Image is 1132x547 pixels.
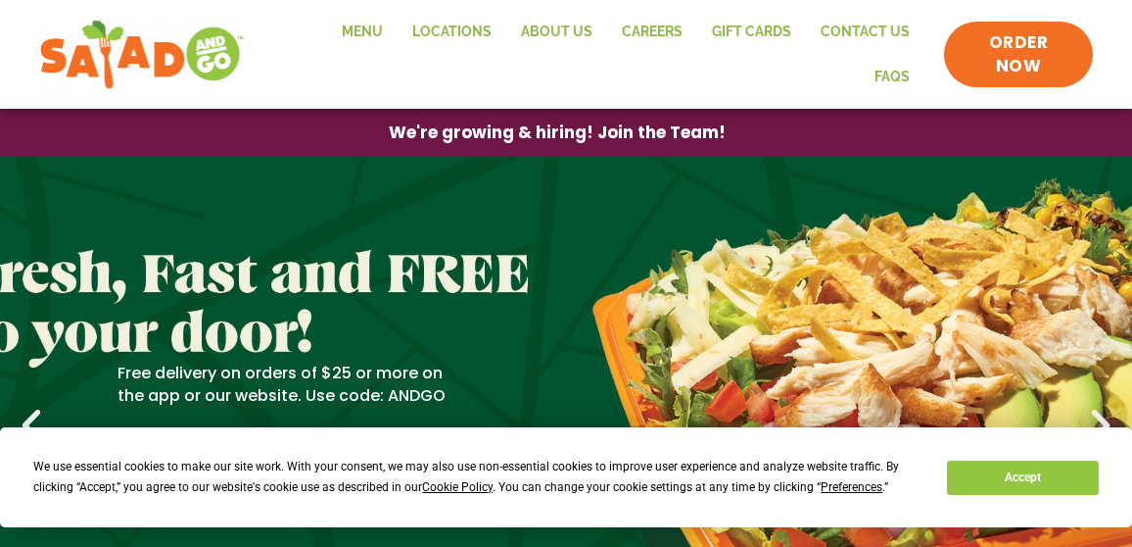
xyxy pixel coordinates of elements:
span: ORDER NOW [964,31,1073,78]
div: We use essential cookies to make our site work. With your consent, we may also use non-essential ... [33,457,923,498]
a: Locations [398,10,506,55]
a: GIFT CARDS [697,10,806,55]
span: Cookie Policy [422,480,493,494]
div: Next slide [1079,405,1122,448]
nav: Menu [264,10,924,99]
a: We're growing & hiring! Join the Team! [359,110,755,156]
button: Accept [947,461,1098,495]
span: We're growing & hiring! Join the Team! [389,124,726,141]
a: About Us [506,10,607,55]
a: FAQs [860,55,924,100]
a: Menu [327,10,398,55]
p: Free delivery on orders of $25 or more on the app or our website. Use code: ANDGO [118,363,452,407]
div: Previous slide [10,405,53,448]
a: Contact Us [806,10,924,55]
a: Careers [607,10,697,55]
a: ORDER NOW [944,22,1093,88]
span: Preferences [821,480,882,494]
img: new-SAG-logo-768×292 [39,16,245,94]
